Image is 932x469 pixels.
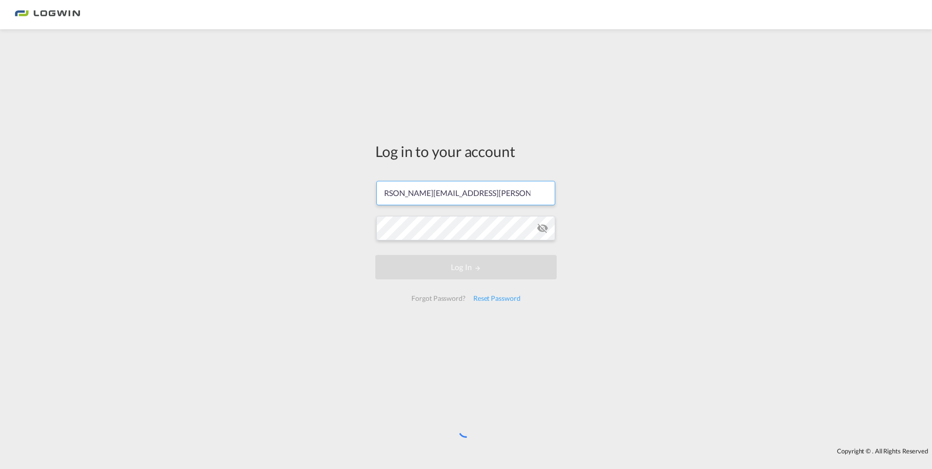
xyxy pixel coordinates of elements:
[469,290,524,307] div: Reset Password
[408,290,469,307] div: Forgot Password?
[15,4,80,26] img: bc73a0e0d8c111efacd525e4c8ad7d32.png
[375,255,557,279] button: LOGIN
[375,141,557,161] div: Log in to your account
[376,181,555,205] input: Enter email/phone number
[537,222,548,234] md-icon: icon-eye-off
